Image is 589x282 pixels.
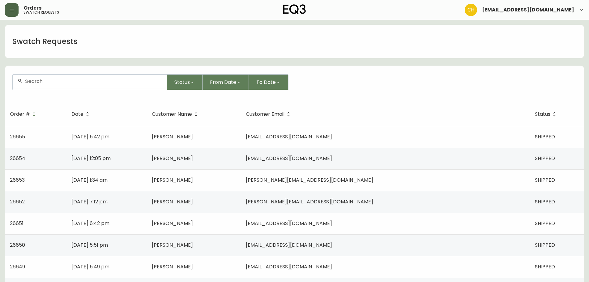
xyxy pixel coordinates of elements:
img: 6288462cea190ebb98a2c2f3c744dd7e [465,4,477,16]
button: To Date [249,74,288,90]
span: Date [71,112,83,116]
span: [PERSON_NAME] [152,133,193,140]
span: Date [71,111,92,117]
span: 26653 [10,176,25,184]
span: 26650 [10,241,25,249]
span: [EMAIL_ADDRESS][DOMAIN_NAME] [246,220,332,227]
span: Status [174,78,190,86]
span: SHIPPED [535,133,555,140]
h1: Swatch Requests [12,36,78,47]
span: Customer Email [246,112,284,116]
span: Customer Name [152,111,200,117]
button: Status [167,74,203,90]
span: [PERSON_NAME] [152,198,193,205]
span: [EMAIL_ADDRESS][DOMAIN_NAME] [246,263,332,270]
span: [DATE] 5:42 pm [71,133,109,140]
span: [DATE] 5:51 pm [71,241,108,249]
span: SHIPPED [535,220,555,227]
span: 26655 [10,133,25,140]
span: 26654 [10,155,25,162]
span: [EMAIL_ADDRESS][DOMAIN_NAME] [246,241,332,249]
span: [DATE] 5:49 pm [71,263,109,270]
span: [PERSON_NAME][EMAIL_ADDRESS][DOMAIN_NAME] [246,176,373,184]
h5: swatch requests [23,11,59,14]
span: [PERSON_NAME] [152,155,193,162]
img: logo [283,4,306,14]
span: [PERSON_NAME][EMAIL_ADDRESS][DOMAIN_NAME] [246,198,373,205]
button: From Date [203,74,249,90]
span: 26649 [10,263,25,270]
span: [EMAIL_ADDRESS][DOMAIN_NAME] [246,133,332,140]
span: [DATE] 7:12 pm [71,198,108,205]
span: Status [535,111,558,117]
span: SHIPPED [535,198,555,205]
span: [PERSON_NAME] [152,263,193,270]
span: [DATE] 1:34 am [71,176,108,184]
span: Customer Email [246,111,292,117]
span: SHIPPED [535,176,555,184]
span: To Date [256,78,276,86]
span: SHIPPED [535,241,555,249]
span: Order # [10,112,30,116]
span: SHIPPED [535,155,555,162]
span: Status [535,112,550,116]
input: Search [25,78,162,84]
span: [EMAIL_ADDRESS][DOMAIN_NAME] [482,7,574,12]
span: [PERSON_NAME] [152,241,193,249]
span: [PERSON_NAME] [152,176,193,184]
span: Order # [10,111,38,117]
span: 26651 [10,220,23,227]
span: [EMAIL_ADDRESS][DOMAIN_NAME] [246,155,332,162]
span: From Date [210,78,236,86]
span: [PERSON_NAME] [152,220,193,227]
span: [DATE] 6:42 pm [71,220,109,227]
span: SHIPPED [535,263,555,270]
span: [DATE] 12:05 pm [71,155,111,162]
span: Orders [23,6,41,11]
span: Customer Name [152,112,192,116]
span: 26652 [10,198,25,205]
